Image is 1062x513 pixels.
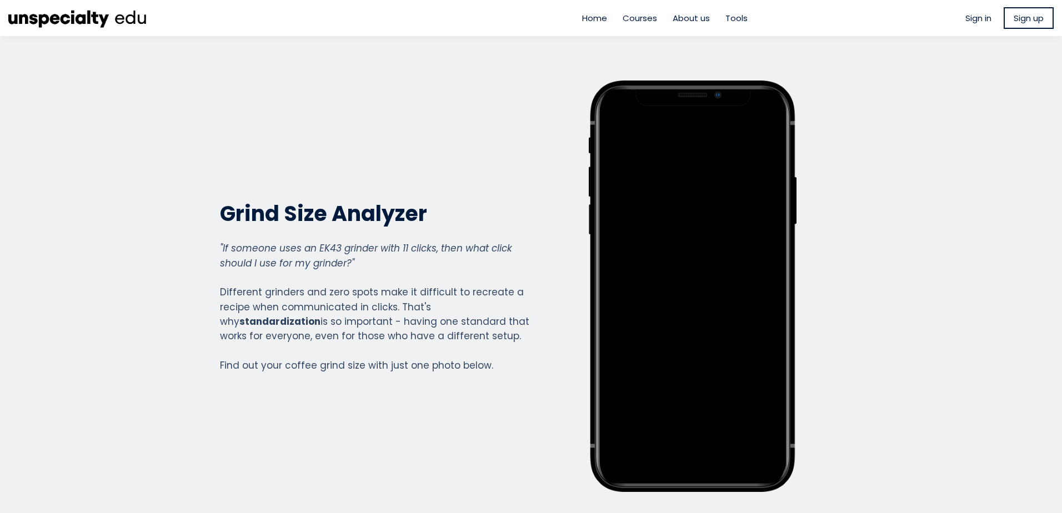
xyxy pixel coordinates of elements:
h2: Grind Size Analyzer [220,200,530,227]
span: Sign up [1014,12,1044,24]
img: ec8cb47d53a36d742fcbd71bcb90b6e6.png [8,6,147,31]
a: Sign in [965,12,991,24]
div: Different grinders and zero spots make it difficult to recreate a recipe when communicated in cli... [220,241,530,373]
a: Courses [623,12,657,24]
a: Home [582,12,607,24]
strong: standardization [239,315,320,328]
em: "If someone uses an EK43 grinder with 11 clicks, then what click should I use for my grinder?" [220,242,512,269]
a: Sign up [1004,7,1054,29]
a: About us [673,12,710,24]
a: Tools [725,12,748,24]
